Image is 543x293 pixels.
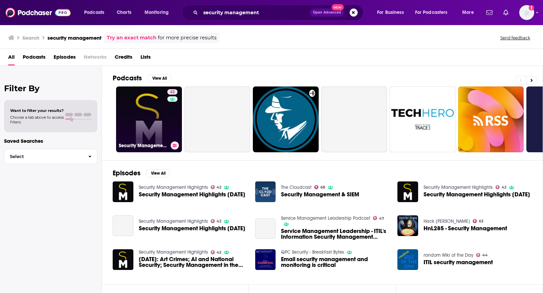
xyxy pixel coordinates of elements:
[5,6,71,19] img: Podchaser - Follow, Share and Rate Podcasts
[281,256,389,268] a: Email security management and monitoring is critical
[479,220,484,223] span: 63
[139,256,247,268] span: [DATE]: Art Crimes; AI and National Security; Security Management in the [GEOGRAPHIC_DATA]
[10,115,64,124] span: Choose a tab above to access filters.
[281,215,370,221] a: Service Management Leadership Podcast
[424,184,493,190] a: Security Management Highlights
[112,7,135,18] a: Charts
[140,7,177,18] button: open menu
[397,181,418,202] img: Security Management Highlights August 2015
[424,192,530,197] span: Security Management Highlights [DATE]
[519,5,534,20] button: Show profile menu
[424,259,493,265] a: ITIL security management
[372,7,412,18] button: open menu
[482,254,488,257] span: 44
[502,186,506,189] span: 42
[119,143,168,149] h3: Security Management Highlights
[519,5,534,20] span: Logged in as TeemsPR
[146,169,170,177] button: View All
[139,184,208,190] a: Security Management Highlights
[4,154,83,159] span: Select
[211,250,222,254] a: 42
[145,8,169,17] span: Monitoring
[457,7,482,18] button: open menu
[501,7,511,18] a: Show notifications dropdown
[201,7,310,18] input: Search podcasts, credits, & more...
[117,8,131,17] span: Charts
[188,5,370,20] div: Search podcasts, credits, & more...
[281,228,389,240] a: Service Management Leadership - ITIL's Information Security Management Practice
[107,34,156,42] a: Try an exact match
[113,169,170,177] a: EpisodesView All
[462,8,474,17] span: More
[139,192,245,197] span: Security Management Highlights [DATE]
[113,169,141,177] h2: Episodes
[281,192,359,197] a: Security Management & SIEM
[519,5,534,20] img: User Profile
[476,253,488,257] a: 44
[139,226,245,231] span: Security Management Highlights [DATE]
[211,185,222,189] a: 42
[377,8,404,17] span: For Business
[495,185,506,189] a: 42
[84,52,107,65] span: Networks
[529,5,534,11] svg: Add a profile image
[411,7,457,18] button: open menu
[10,108,64,113] span: Want to filter your results?
[310,8,344,17] button: Open AdvancedNew
[79,7,113,18] button: open menu
[158,34,217,42] span: for more precise results
[113,215,133,236] a: Security Management Highlights September 2015
[217,220,221,223] span: 42
[281,184,312,190] a: The Cloudcast
[141,52,151,65] a: Lists
[217,251,221,254] span: 42
[397,249,418,270] a: ITIL security management
[255,181,276,202] img: Security Management & SIEM
[23,52,45,65] a: Podcasts
[84,8,104,17] span: Podcasts
[54,52,76,65] span: Episodes
[255,249,276,270] img: Email security management and monitoring is critical
[379,217,384,220] span: 47
[211,219,222,223] a: 42
[397,215,418,236] img: HnL285 - Security Management
[22,35,39,41] h3: Search
[424,252,473,258] a: random Wiki of the Day
[4,83,97,93] h2: Filter By
[113,74,142,82] h2: Podcasts
[281,249,344,255] a: QPC Security - Breakfast Bytes
[113,249,133,270] img: May 2020: Art Crimes; AI and National Security; Security Management in the Middle East
[8,52,15,65] a: All
[139,249,208,255] a: Security Management Highlights
[147,74,172,82] button: View All
[498,35,532,41] button: Send feedback
[167,89,177,95] a: 42
[113,181,133,202] img: Security Management Highlights July 2015
[255,218,276,239] a: Service Management Leadership - ITIL's Information Security Management Practice
[313,11,341,14] span: Open Advanced
[320,186,325,189] span: 68
[4,138,97,144] p: Saved Searches
[217,186,221,189] span: 42
[332,4,344,11] span: New
[424,226,507,231] a: HnL285 - Security Management
[116,86,182,152] a: 42Security Management Highlights
[473,219,484,223] a: 63
[139,256,247,268] a: May 2020: Art Crimes; AI and National Security; Security Management in the Middle East
[424,192,530,197] a: Security Management Highlights August 2015
[484,7,495,18] a: Show notifications dropdown
[314,185,325,189] a: 68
